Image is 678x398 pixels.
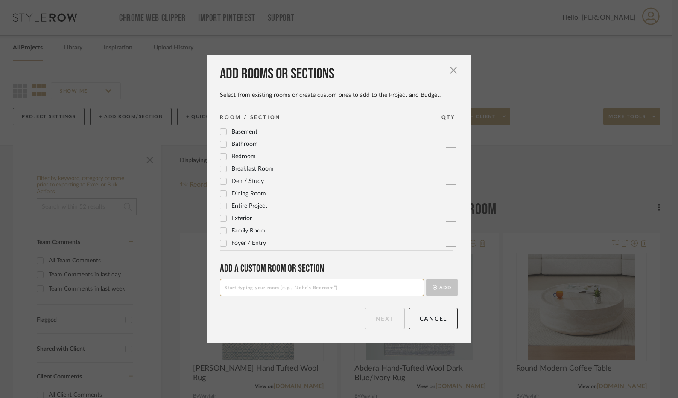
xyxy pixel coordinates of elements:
[231,129,257,135] span: Basement
[365,308,405,329] button: Next
[231,240,266,246] span: Foyer / Entry
[409,308,458,329] button: Cancel
[231,166,274,172] span: Breakfast Room
[231,228,266,234] span: Family Room
[426,279,458,296] button: Add
[231,203,267,209] span: Entire Project
[220,113,281,122] div: ROOM / SECTION
[220,262,458,275] div: Add a Custom room or Section
[441,113,456,122] div: QTY
[231,215,252,221] span: Exterior
[445,61,462,78] button: Close
[220,65,458,84] div: Add rooms or sections
[220,279,424,296] input: Start typing your room (e.g., “John’s Bedroom”)
[231,141,258,147] span: Bathroom
[231,154,256,160] span: Bedroom
[220,91,458,99] div: Select from existing rooms or create custom ones to add to the Project and Budget.
[231,178,264,184] span: Den / Study
[231,191,266,197] span: Dining Room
